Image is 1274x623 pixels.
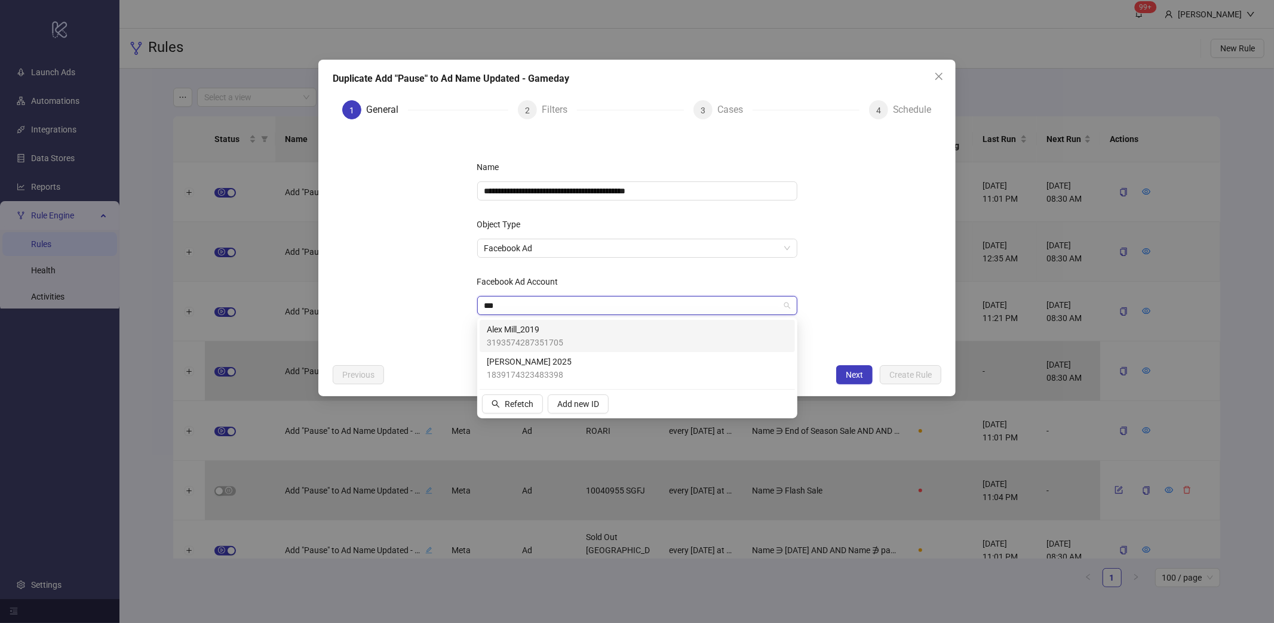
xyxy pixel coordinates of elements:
input: Name [477,181,797,201]
button: Next [836,365,873,384]
span: Next [846,370,863,380]
span: 4 [876,106,881,115]
div: Alex Mill_2019 [480,320,795,352]
div: Cases [717,100,753,119]
div: Alex Mill 2025 [480,352,795,384]
button: Refetch [482,394,543,414]
span: 3193574287351705 [487,336,563,349]
span: search [492,400,500,408]
span: 2 [525,106,530,115]
span: close [934,72,944,81]
span: Add new ID [557,399,599,409]
button: Previous [333,365,384,384]
button: Close [929,67,948,86]
div: Schedule [893,100,932,119]
button: Create Rule [880,365,941,384]
span: 1839174323483398 [487,368,572,381]
span: Refetch [505,399,533,409]
div: General [366,100,408,119]
span: Facebook Ad [484,239,790,257]
button: Add new ID [548,394,609,414]
span: [PERSON_NAME] 2025 [487,355,572,368]
label: Name [477,158,507,177]
input: Facebook Ad Account [484,297,779,314]
span: Alex Mill_2019 [487,323,563,336]
label: Facebook Ad Account [477,272,566,291]
div: Duplicate Add "Pause" to Ad Name Updated - Gameday [333,72,941,86]
label: Object Type [477,215,529,234]
span: 1 [349,106,354,115]
span: 3 [701,106,705,115]
div: Filters [542,100,577,119]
